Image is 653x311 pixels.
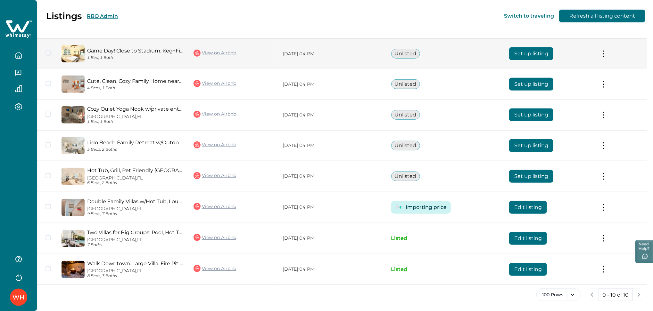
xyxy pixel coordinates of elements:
p: [DATE] 04 PM [283,266,381,273]
button: Unlisted [391,110,420,120]
img: propertyImage_Double Family Villas w/Hot Tub, Lounges. Sleeps 24 [62,199,85,216]
p: [GEOGRAPHIC_DATA], FL [87,114,183,119]
p: [DATE] 04 PM [283,235,381,242]
button: Set up listing [509,108,553,121]
p: Listings [46,11,82,21]
img: propertyImage_Cozy Quiet Yoga Nook w/private entry & bird yard [62,106,85,124]
a: Two Villas for Big Groups: Pool, Hot Tub, [GEOGRAPHIC_DATA] [87,229,183,235]
a: Hot Tub, Grill, Pet Friendly [GEOGRAPHIC_DATA] [87,167,183,173]
a: View on Airbnb [194,110,236,118]
p: [GEOGRAPHIC_DATA], FL [87,268,183,274]
button: Set up listing [509,170,553,183]
a: Cute, Clean, Cozy Family Home near Playground+Pool [87,78,183,84]
button: Unlisted [391,49,420,59]
img: propertyImage_Cute, Clean, Cozy Family Home near Playground+Pool [62,76,85,93]
img: propertyImage_Game Day! Close to Stadium. Keg+Firepit+Parking. [62,45,85,62]
button: Importing price [406,201,447,214]
button: 0 - 10 of 10 [598,288,633,301]
p: 7 Baths [87,243,183,247]
p: 9 Beds, 7 Baths [87,211,183,216]
p: [GEOGRAPHIC_DATA], FL [87,206,183,211]
a: Cozy Quiet Yoga Nook w/private entry & bird yard [87,106,183,112]
p: [DATE] 04 PM [283,142,381,149]
p: Listed [391,266,499,273]
button: next page [632,288,645,301]
a: View on Airbnb [194,79,236,88]
img: propertyImage_Lido Beach Family Retreat w/Outdoor Shower+Grill [62,137,85,154]
button: Switch to traveling [504,13,554,19]
p: 5 Beds, 2 Baths [87,147,183,152]
button: Edit listing [509,201,547,214]
p: [GEOGRAPHIC_DATA], FL [87,237,183,243]
img: Timer [395,203,403,211]
p: 0 - 10 of 10 [602,292,629,298]
button: 100 Rows [536,288,581,301]
button: Unlisted [391,141,420,150]
a: Game Day! Close to Stadium. Keg+Firepit+Parking. [87,48,183,54]
button: Unlisted [391,79,420,89]
button: Edit listing [509,232,547,245]
img: propertyImage_Hot Tub, Grill, Pet Friendly Beach House Downtown [62,168,85,185]
p: [DATE] 04 PM [283,81,381,88]
p: 8 Beds, 3 Baths [87,274,183,278]
img: propertyImage_Walk Downtown. Large Villa. Fire Pit + Grill [62,261,85,278]
p: [DATE] 04 PM [283,173,381,179]
button: Set up listing [509,78,553,91]
a: View on Airbnb [194,264,236,273]
a: View on Airbnb [194,49,236,57]
p: [DATE] 04 PM [283,204,381,211]
p: 6 Beds, 2 Baths [87,180,183,185]
p: [DATE] 04 PM [283,51,381,57]
button: Unlisted [391,171,420,181]
button: previous page [586,288,599,301]
button: Edit listing [509,263,547,276]
a: View on Airbnb [194,171,236,180]
button: Refresh all listing content [559,10,645,22]
button: Set up listing [509,139,553,152]
button: RBO Admin [87,13,118,19]
a: Lido Beach Family Retreat w/Outdoor Shower+Grill [87,140,183,146]
a: Double Family Villas w/Hot Tub, Lounges. Sleeps 24 [87,198,183,204]
a: View on Airbnb [194,141,236,149]
p: [GEOGRAPHIC_DATA], FL [87,175,183,181]
img: propertyImage_Two Villas for Big Groups: Pool, Hot Tub, Downtown [62,230,85,247]
p: Listed [391,235,499,242]
p: 1 Bed, 1 Bath [87,55,183,60]
a: View on Airbnb [194,202,236,211]
button: Set up listing [509,47,553,60]
div: Whimstay Host [12,290,25,305]
a: Walk Downtown. Large Villa. Fire Pit + Grill [87,260,183,267]
a: View on Airbnb [194,233,236,242]
p: 4 Beds, 1 Bath [87,86,183,91]
p: 1 Bed, 1 Bath [87,119,183,124]
p: [DATE] 04 PM [283,112,381,118]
